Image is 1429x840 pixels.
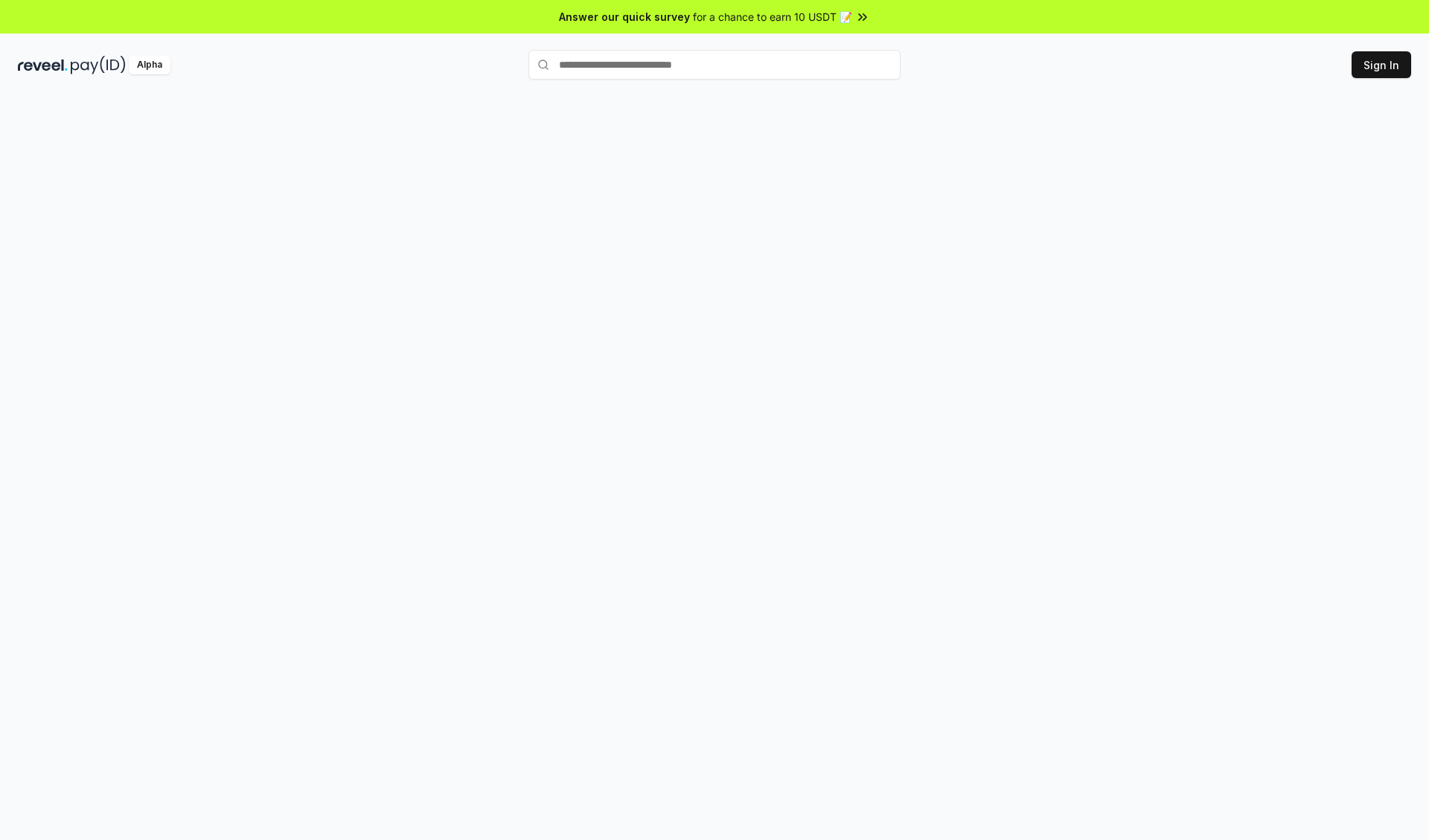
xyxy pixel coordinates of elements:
button: Sign In [1352,51,1411,78]
span: for a chance to earn 10 USDT 📝 [693,9,852,25]
span: Answer our quick survey [559,9,690,25]
div: Alpha [129,56,170,74]
img: reveel_dark [18,56,68,74]
img: pay_id [71,56,126,74]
